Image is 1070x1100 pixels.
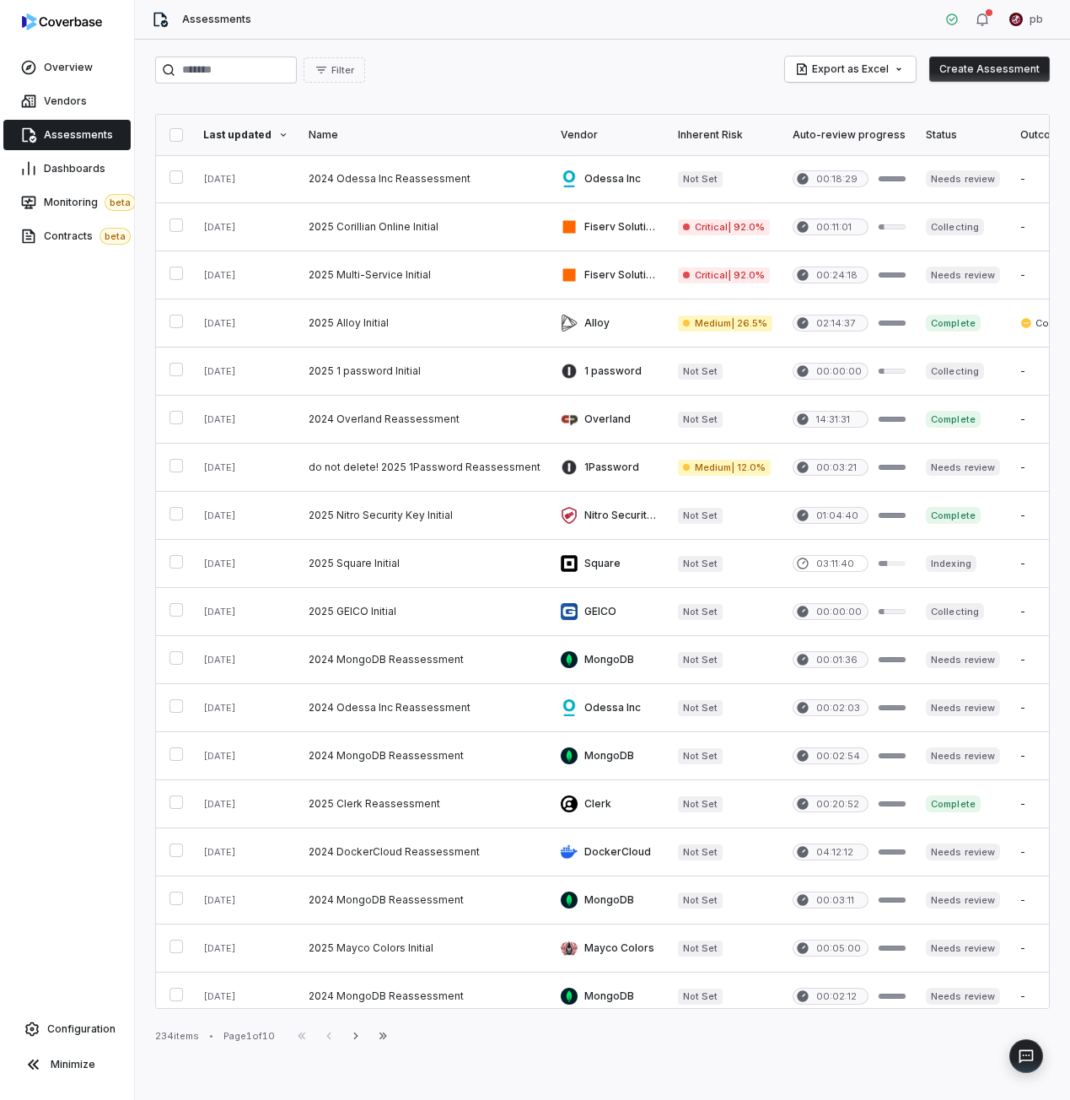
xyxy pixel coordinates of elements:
a: Vendors [3,86,131,116]
button: Create Assessment [929,57,1050,82]
span: Assessments [44,128,113,142]
span: Filter [331,64,354,77]
div: Status [926,128,999,142]
button: Minimize [7,1048,127,1081]
span: Overview [44,61,93,74]
a: Configuration [7,1014,127,1044]
div: Auto-review progress [793,128,906,142]
span: beta [99,228,131,245]
button: Filter [304,57,365,83]
div: • [209,1030,213,1042]
a: Monitoringbeta [3,187,131,218]
a: Assessments [3,120,131,150]
div: Vendor [561,128,658,142]
a: Contractsbeta [3,221,131,251]
span: pb [1030,13,1043,26]
span: Contracts [44,228,131,245]
div: Last updated [203,128,288,142]
button: pb undefined avatarpb [999,7,1053,32]
span: Minimize [51,1058,95,1071]
img: logo-D7KZi-bG.svg [22,13,102,30]
img: pb undefined avatar [1009,13,1023,26]
span: Dashboards [44,162,105,175]
span: Vendors [44,94,87,108]
a: Overview [3,52,131,83]
span: beta [105,194,136,211]
a: Dashboards [3,154,131,184]
div: Name [309,128,540,142]
span: Configuration [47,1022,116,1036]
span: Assessments [182,13,251,26]
div: 234 items [155,1030,199,1043]
span: Monitoring [44,194,136,211]
div: Inherent Risk [678,128,772,142]
div: Page 1 of 10 [223,1030,275,1043]
button: Export as Excel [785,57,916,82]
